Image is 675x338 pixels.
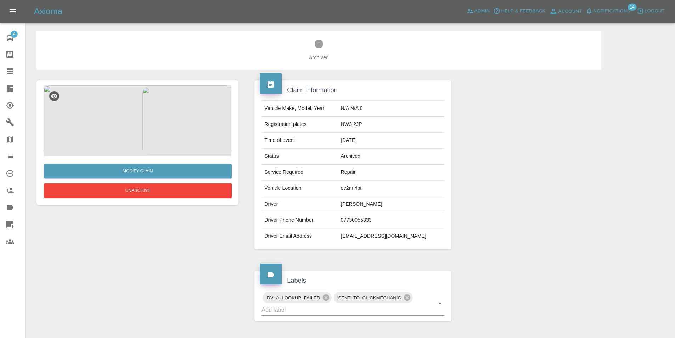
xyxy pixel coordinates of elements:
[44,164,232,178] a: Modify Claim
[261,117,338,133] td: Registration plates
[584,6,632,17] button: Notifications
[48,54,590,61] span: Archived
[338,228,444,244] td: [EMAIL_ADDRESS][DOMAIN_NAME]
[260,276,446,286] h4: Labels
[261,228,338,244] td: Driver Email Address
[628,4,636,11] span: 14
[261,165,338,181] td: Service Required
[338,212,444,228] td: 07730055333
[338,117,444,133] td: NW3 2JP
[594,7,630,15] span: Notifications
[260,85,446,95] h4: Claim Information
[474,7,490,15] span: Admin
[261,149,338,165] td: Status
[318,41,320,46] text: 1
[44,183,232,198] button: Unarchive
[465,6,492,17] a: Admin
[263,294,324,302] span: DVLA_LOOKUP_FAILED
[334,292,413,303] div: SENT_TO_CLICKMECHANIC
[44,85,231,156] img: 3ba2550f-732e-4718-bb35-5317a0e1ac97
[547,6,584,17] a: Account
[338,149,444,165] td: Archived
[558,7,582,16] span: Account
[635,6,666,17] button: Logout
[338,181,444,196] td: ec2m 4pt
[645,7,665,15] span: Logout
[261,181,338,196] td: Vehicle Location
[435,298,445,308] button: Open
[261,133,338,149] td: Time of event
[338,133,444,149] td: [DATE]
[491,6,547,17] button: Help & Feedback
[338,165,444,181] td: Repair
[334,294,405,302] span: SENT_TO_CLICKMECHANIC
[11,31,18,38] span: 4
[263,292,332,303] div: DVLA_LOOKUP_FAILED
[261,212,338,228] td: Driver Phone Number
[261,101,338,117] td: Vehicle Make, Model, Year
[34,6,62,17] h5: Axioma
[261,196,338,212] td: Driver
[4,3,21,20] button: Open drawer
[338,196,444,212] td: [PERSON_NAME]
[261,304,424,315] input: Add label
[338,101,444,117] td: N/A N/A 0
[501,7,545,15] span: Help & Feedback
